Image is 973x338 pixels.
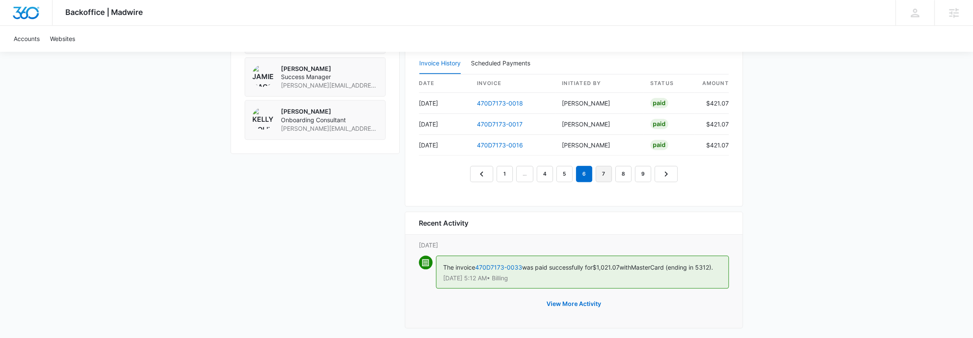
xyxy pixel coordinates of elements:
[419,74,470,93] th: date
[695,93,729,114] td: $421.07
[252,107,274,129] img: Kelly Bolin
[443,275,722,281] p: [DATE] 5:12 AM • Billing
[419,53,461,74] button: Invoice History
[556,166,573,182] a: Page 5
[650,119,668,129] div: Paid
[281,107,378,116] p: [PERSON_NAME]
[477,141,523,149] a: 470D7173-0016
[596,166,612,182] a: Page 7
[470,74,555,93] th: invoice
[475,264,522,271] a: 470D7173-0033
[635,166,651,182] a: Page 9
[619,264,631,271] span: with
[615,166,631,182] a: Page 8
[555,114,643,135] td: [PERSON_NAME]
[650,140,668,150] div: Paid
[45,26,80,52] a: Websites
[695,114,729,135] td: $421.07
[281,73,378,81] span: Success Manager
[470,166,678,182] nav: Pagination
[65,8,143,17] span: Backoffice | Madwire
[555,93,643,114] td: [PERSON_NAME]
[419,93,470,114] td: [DATE]
[419,114,470,135] td: [DATE]
[281,116,378,124] span: Onboarding Consultant
[252,65,274,87] img: Jamie Dagg
[281,65,378,73] p: [PERSON_NAME]
[695,135,729,156] td: $421.07
[643,74,695,93] th: status
[419,218,468,228] h6: Recent Activity
[538,294,610,314] button: View More Activity
[9,26,45,52] a: Accounts
[443,264,475,271] span: The invoice
[593,264,619,271] span: $1,021.07
[655,166,678,182] a: Next Page
[695,74,729,93] th: amount
[419,135,470,156] td: [DATE]
[522,264,593,271] span: was paid successfully for
[650,98,668,108] div: Paid
[576,166,592,182] em: 6
[631,264,713,271] span: MasterCard (ending in 5312).
[477,121,523,128] a: 470D7173-0017
[555,74,643,93] th: Initiated By
[477,100,523,107] a: 470D7173-0018
[471,60,534,66] div: Scheduled Payments
[419,241,729,250] p: [DATE]
[497,166,513,182] a: Page 1
[281,81,378,90] span: [PERSON_NAME][EMAIL_ADDRESS][PERSON_NAME][DOMAIN_NAME]
[470,166,493,182] a: Previous Page
[537,166,553,182] a: Page 4
[281,124,378,133] span: [PERSON_NAME][EMAIL_ADDRESS][PERSON_NAME][DOMAIN_NAME]
[555,135,643,156] td: [PERSON_NAME]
